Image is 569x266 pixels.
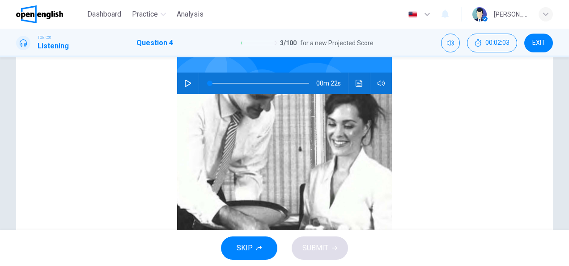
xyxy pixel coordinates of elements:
button: Click to see the audio transcription [352,73,366,94]
img: Profile picture [472,7,487,21]
img: en [407,11,418,18]
a: OpenEnglish logo [16,5,84,23]
img: OpenEnglish logo [16,5,63,23]
h1: Question 4 [136,38,173,48]
span: Practice [132,9,158,20]
div: Mute [441,34,460,52]
button: SKIP [221,236,277,260]
button: Dashboard [84,6,125,22]
span: for a new Projected Score [300,38,374,48]
h1: Listening [38,41,69,51]
span: TOEIC® [38,34,51,41]
img: Photographs [177,94,392,237]
span: Analysis [177,9,204,20]
button: EXIT [524,34,553,52]
span: SKIP [237,242,253,254]
span: 00m 22s [316,73,348,94]
button: Practice [128,6,170,22]
span: 00:02:03 [485,39,510,47]
button: 00:02:03 [467,34,517,52]
button: Analysis [173,6,207,22]
span: 3 / 100 [280,38,297,48]
div: [PERSON_NAME] [494,9,528,20]
div: Hide [467,34,517,52]
span: EXIT [532,39,545,47]
span: Dashboard [87,9,121,20]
